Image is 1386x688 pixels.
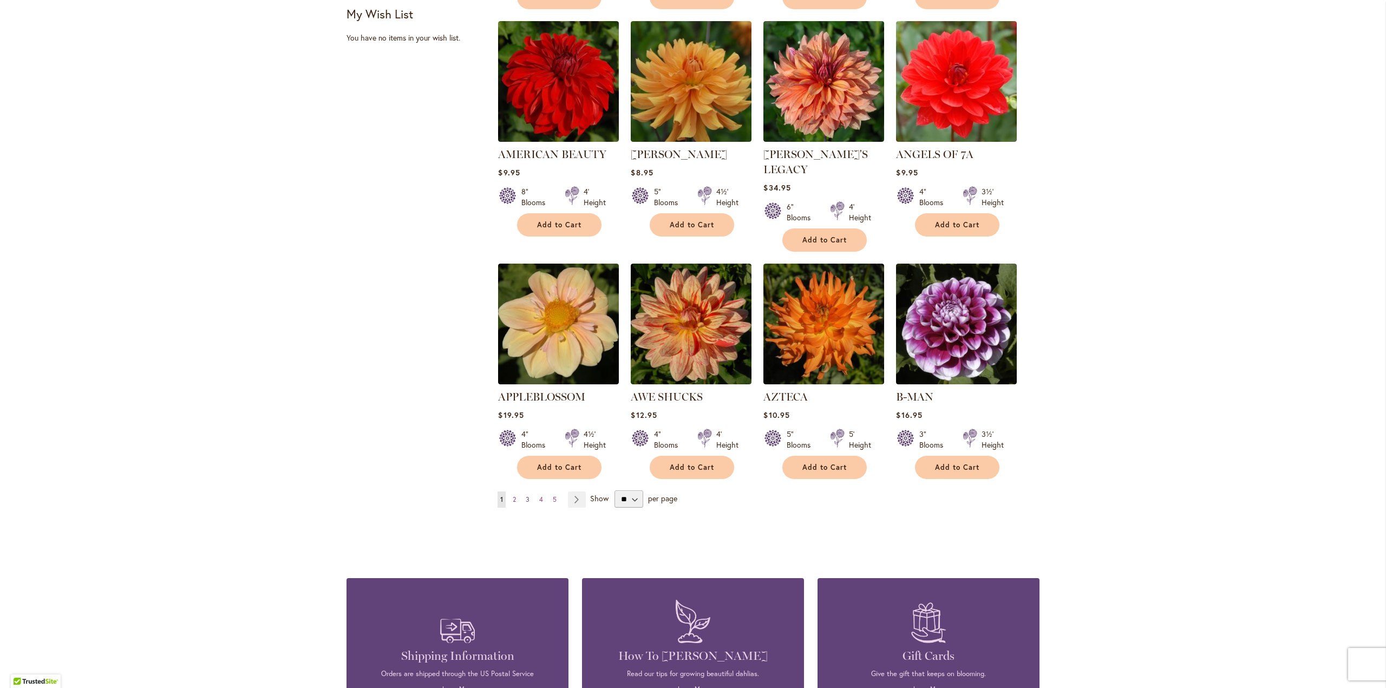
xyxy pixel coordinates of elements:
[584,429,606,450] div: 4½' Height
[631,148,727,161] a: [PERSON_NAME]
[849,429,871,450] div: 5' Height
[802,235,847,245] span: Add to Cart
[631,410,657,420] span: $12.95
[782,456,867,479] button: Add to Cart
[763,390,808,403] a: AZTECA
[654,429,684,450] div: 4" Blooms
[654,186,684,208] div: 5" Blooms
[915,213,999,237] button: Add to Cart
[363,648,552,664] h4: Shipping Information
[834,669,1023,679] p: Give the gift that keeps on blooming.
[498,167,520,178] span: $9.95
[537,492,546,508] a: 4
[363,669,552,679] p: Orders are shipped through the US Postal Service
[650,456,734,479] button: Add to Cart
[526,495,529,503] span: 3
[915,456,999,479] button: Add to Cart
[919,429,950,450] div: 3" Blooms
[346,6,413,22] strong: My Wish List
[787,429,817,450] div: 5" Blooms
[498,376,619,386] a: APPLEBLOSSOM
[498,148,606,161] a: AMERICAN BEAUTY
[631,390,703,403] a: AWE SHUCKS
[896,167,918,178] span: $9.95
[896,21,1017,142] img: ANGELS OF 7A
[648,493,677,503] span: per page
[517,456,602,479] button: Add to Cart
[631,21,751,142] img: ANDREW CHARLES
[919,186,950,208] div: 4" Blooms
[834,648,1023,664] h4: Gift Cards
[982,429,1004,450] div: 3½' Height
[763,376,884,386] a: AZTECA
[498,390,585,403] a: APPLEBLOSSOM
[631,134,751,144] a: ANDREW CHARLES
[539,495,543,503] span: 4
[935,463,979,472] span: Add to Cart
[590,493,609,503] span: Show
[763,148,868,176] a: [PERSON_NAME]'S LEGACY
[802,463,847,472] span: Add to Cart
[896,264,1017,384] img: B-MAN
[716,429,738,450] div: 4' Height
[510,492,519,508] a: 2
[763,410,789,420] span: $10.95
[670,463,714,472] span: Add to Cart
[537,463,581,472] span: Add to Cart
[631,376,751,386] a: AWE SHUCKS
[763,134,884,144] a: Andy's Legacy
[8,650,38,680] iframe: Launch Accessibility Center
[896,376,1017,386] a: B-MAN
[498,134,619,144] a: AMERICAN BEAUTY
[598,648,788,664] h4: How To [PERSON_NAME]
[782,228,867,252] button: Add to Cart
[650,213,734,237] button: Add to Cart
[670,220,714,230] span: Add to Cart
[521,429,552,450] div: 4" Blooms
[553,495,557,503] span: 5
[896,134,1017,144] a: ANGELS OF 7A
[935,220,979,230] span: Add to Cart
[537,220,581,230] span: Add to Cart
[982,186,1004,208] div: 3½' Height
[584,186,606,208] div: 4' Height
[896,390,933,403] a: B-MAN
[498,410,524,420] span: $19.95
[896,148,973,161] a: ANGELS OF 7A
[517,213,602,237] button: Add to Cart
[896,410,922,420] span: $16.95
[500,495,503,503] span: 1
[787,201,817,223] div: 6" Blooms
[550,492,559,508] a: 5
[763,264,884,384] img: AZTECA
[631,167,653,178] span: $8.95
[763,21,884,142] img: Andy's Legacy
[523,492,532,508] a: 3
[346,32,491,43] div: You have no items in your wish list.
[498,21,619,142] img: AMERICAN BEAUTY
[498,264,619,384] img: APPLEBLOSSOM
[763,182,790,193] span: $34.95
[716,186,738,208] div: 4½' Height
[631,264,751,384] img: AWE SHUCKS
[598,669,788,679] p: Read our tips for growing beautiful dahlias.
[849,201,871,223] div: 4' Height
[513,495,516,503] span: 2
[521,186,552,208] div: 8" Blooms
